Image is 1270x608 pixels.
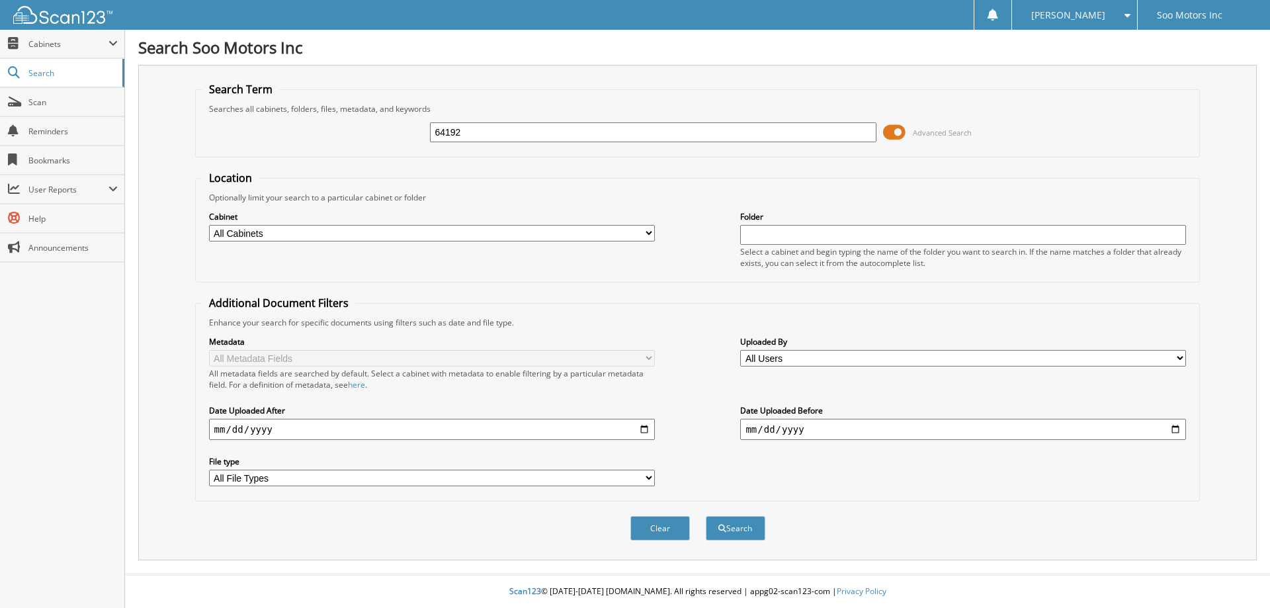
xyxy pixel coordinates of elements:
label: Cabinet [209,211,655,222]
label: Date Uploaded Before [740,405,1186,416]
label: File type [209,456,655,467]
h1: Search Soo Motors Inc [138,36,1257,58]
iframe: Chat Widget [1204,544,1270,608]
label: Metadata [209,336,655,347]
div: Optionally limit your search to a particular cabinet or folder [202,192,1193,203]
span: Scan123 [509,586,541,597]
div: Searches all cabinets, folders, files, metadata, and keywords [202,103,1193,114]
label: Date Uploaded After [209,405,655,416]
button: Clear [630,516,690,541]
span: Scan [28,97,118,108]
button: Search [706,516,765,541]
a: here [348,379,365,390]
div: © [DATE]-[DATE] [DOMAIN_NAME]. All rights reserved | appg02-scan123-com | [125,576,1270,608]
span: User Reports [28,184,108,195]
input: end [740,419,1186,440]
div: All metadata fields are searched by default. Select a cabinet with metadata to enable filtering b... [209,368,655,390]
span: Soo Motors Inc [1157,11,1222,19]
legend: Search Term [202,82,279,97]
legend: Additional Document Filters [202,296,355,310]
label: Folder [740,211,1186,222]
span: Help [28,213,118,224]
a: Privacy Policy [837,586,886,597]
span: Advanced Search [913,128,972,138]
span: Reminders [28,126,118,137]
span: Announcements [28,242,118,253]
span: [PERSON_NAME] [1031,11,1105,19]
span: Search [28,67,116,79]
div: Enhance your search for specific documents using filters such as date and file type. [202,317,1193,328]
img: scan123-logo-white.svg [13,6,112,24]
div: Select a cabinet and begin typing the name of the folder you want to search in. If the name match... [740,246,1186,269]
span: Cabinets [28,38,108,50]
input: start [209,419,655,440]
legend: Location [202,171,259,185]
span: Bookmarks [28,155,118,166]
label: Uploaded By [740,336,1186,347]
